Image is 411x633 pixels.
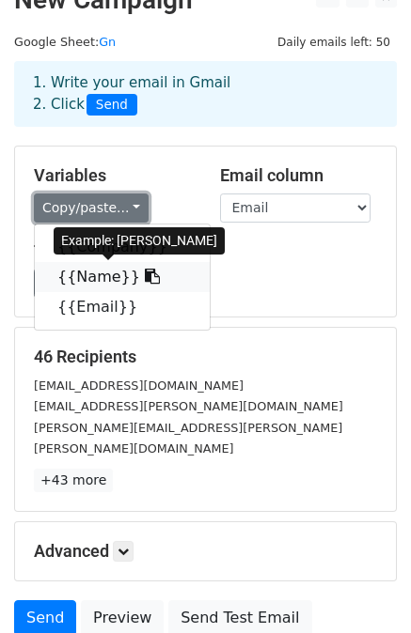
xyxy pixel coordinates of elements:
span: Daily emails left: 50 [271,32,397,53]
iframe: Chat Widget [317,543,411,633]
small: [EMAIL_ADDRESS][PERSON_NAME][DOMAIN_NAME] [34,399,343,413]
a: {{Email}} [35,292,210,322]
a: {{Company}} [35,232,210,262]
h5: Advanced [34,541,377,562]
a: Daily emails left: 50 [271,35,397,49]
small: [EMAIL_ADDRESS][DOMAIN_NAME] [34,378,244,393]
a: +43 more [34,469,113,492]
a: Gn [99,35,116,49]
div: Example: [PERSON_NAME] [54,227,225,255]
span: Send [87,94,137,116]
h5: Variables [34,165,192,186]
h5: Email column [220,165,378,186]
div: 1. Write your email in Gmail 2. Click [19,72,392,116]
a: Copy/paste... [34,193,149,223]
small: [PERSON_NAME][EMAIL_ADDRESS][PERSON_NAME][PERSON_NAME][DOMAIN_NAME] [34,421,342,456]
h5: 46 Recipients [34,347,377,367]
a: {{Name}} [35,262,210,292]
small: Google Sheet: [14,35,116,49]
